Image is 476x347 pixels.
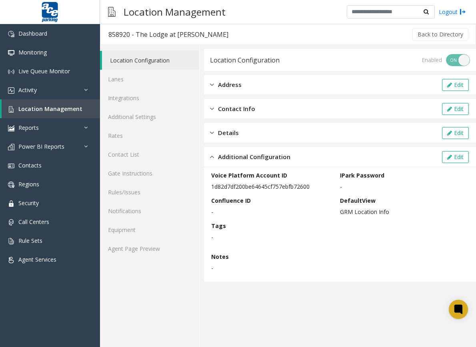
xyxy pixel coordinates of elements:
button: Back to Directory [412,28,468,40]
img: 'icon' [8,238,14,244]
label: Confluence ID [211,196,251,205]
button: Edit [442,103,469,115]
span: Address [218,80,242,89]
div: Enabled [422,56,442,64]
img: closed [210,80,214,89]
span: Dashboard [18,30,47,37]
span: Agent Services [18,256,56,263]
label: Tags [211,222,226,230]
span: Contacts [18,161,42,169]
img: closed [210,104,214,113]
span: Additional Configuration [218,152,290,161]
a: Gate Instructions [100,164,200,183]
p: 1d82d7df200be64645cf757ebfb72600 [211,182,336,191]
img: pageIcon [108,2,116,22]
span: Rule Sets [18,237,42,244]
label: Voice Platform Account ID [211,171,287,180]
p: GRM Location Info [340,208,465,216]
label: IPark Password [340,171,384,180]
img: logout [460,8,466,16]
a: Rates [100,126,200,145]
img: 'icon' [8,144,14,150]
img: 'icon' [8,200,14,207]
label: Notes [211,252,229,261]
img: 'icon' [8,125,14,131]
span: Contact Info [218,104,255,113]
span: Monitoring [18,48,47,56]
a: Lanes [100,70,200,89]
a: Contact List [100,145,200,164]
a: Integrations [100,89,200,107]
span: Location Management [18,105,82,113]
span: Power BI Reports [18,143,64,150]
div: Location Configuration [210,55,280,65]
label: DefaultView [340,196,376,205]
img: opened [210,152,214,161]
img: 'icon' [8,69,14,75]
div: 858920 - The Lodge at [PERSON_NAME] [108,29,228,40]
a: Location Management [2,99,100,118]
a: Logout [439,8,466,16]
p: - [211,233,461,241]
span: Reports [18,124,39,131]
a: Agent Page Preview [100,239,200,258]
img: closed [210,128,214,137]
span: Security [18,199,39,207]
span: Activity [18,86,37,94]
p: - [211,264,465,272]
span: Live Queue Monitor [18,67,70,75]
img: 'icon' [8,257,14,263]
a: Additional Settings [100,107,200,126]
img: 'icon' [8,219,14,226]
p: - [211,208,336,216]
button: Edit [442,127,469,139]
a: Rules/Issues [100,183,200,202]
img: 'icon' [8,182,14,188]
a: Location Configuration [102,51,200,70]
img: 'icon' [8,87,14,94]
span: Call Centers [18,218,49,226]
button: Edit [442,151,469,163]
h3: Location Management [120,2,230,22]
img: 'icon' [8,31,14,37]
p: - [340,182,465,191]
img: 'icon' [8,106,14,113]
img: 'icon' [8,163,14,169]
span: Regions [18,180,39,188]
a: Equipment [100,220,200,239]
a: Notifications [100,202,200,220]
img: 'icon' [8,50,14,56]
span: Details [218,128,239,137]
button: Edit [442,79,469,91]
